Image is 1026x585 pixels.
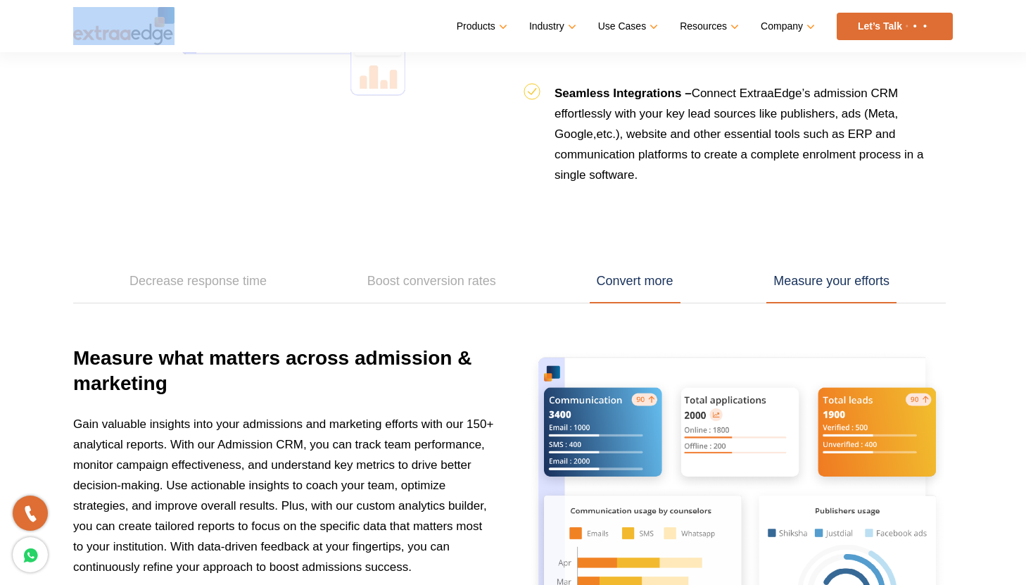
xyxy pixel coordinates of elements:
[457,16,505,37] a: Products
[590,260,680,303] a: Convert more
[680,16,736,37] a: Resources
[73,417,493,574] span: Gain valuable insights into your admissions and marketing efforts with our 150+ analytical report...
[360,260,503,303] a: Boost conversion rates
[766,260,897,303] a: Measure your efforts
[73,346,495,414] h3: Measure what matters across admission & marketing
[529,16,574,37] a: Industry
[555,87,923,182] span: Connect ExtraaEdge’s admission CRM effortlessly with your key lead sources like publishers, ads (...
[837,13,953,40] a: Let’s Talk
[761,16,812,37] a: Company
[122,260,274,303] a: Decrease response time
[598,16,655,37] a: Use Cases
[555,87,692,100] b: Seamless Integrations –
